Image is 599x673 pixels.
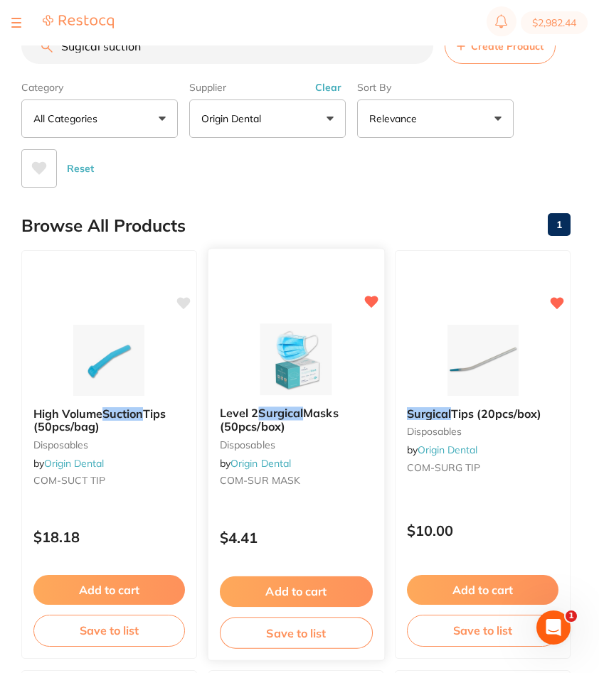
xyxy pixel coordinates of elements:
small: disposables [220,438,373,450]
span: Create Product [471,41,544,52]
button: Save to list [33,615,185,646]
iframe: Intercom live chat [536,610,571,645]
button: Relevance [357,99,514,138]
p: $10.00 [407,522,558,539]
button: Origin Dental [189,99,346,138]
b: High Volume Suction Tips (50pcs/bag) [33,407,185,434]
a: Origin Dental [44,457,104,470]
span: by [407,443,477,456]
button: Add to cart [220,576,373,607]
button: Create Product [445,28,556,64]
span: COM-SUR MASK [220,474,300,487]
span: COM-SUCT TIP [33,474,105,487]
button: Save to list [220,617,373,649]
span: COM-SURG TIP [407,461,480,474]
span: Tips (50pcs/bag) [33,407,166,434]
img: High Volume Suction Tips (50pcs/bag) [63,325,155,396]
input: Search Products [21,28,433,64]
button: All Categories [21,99,178,138]
span: by [33,457,104,470]
label: Supplier [189,81,346,94]
label: Sort By [357,81,514,94]
img: Level 2 Surgical Masks (50pcs/box) [249,323,342,395]
p: $18.18 [33,529,185,545]
p: Relevance [369,112,423,126]
a: Origin Dental [230,457,291,470]
p: Origin Dental [201,112,267,126]
h2: Browse All Products [21,216,186,236]
em: Suction [102,407,143,421]
small: disposables [33,439,185,451]
button: Reset [63,149,98,188]
p: $4.41 [220,529,373,546]
img: Surgical Tips (20pcs/box) [437,325,529,396]
b: Level 2 Surgical Masks (50pcs/box) [220,407,373,433]
em: Surgical [258,406,303,420]
a: Origin Dental [418,443,477,456]
small: disposables [407,426,558,437]
em: Surgical [407,407,451,421]
button: Save to list [407,615,558,646]
button: Add to cart [407,575,558,605]
span: 1 [566,610,577,622]
p: All Categories [33,112,103,126]
img: Restocq Logo [43,14,114,29]
span: High Volume [33,407,102,421]
span: Masks (50pcs/box) [220,406,339,434]
a: 1 [548,210,571,239]
button: Add to cart [33,575,185,605]
a: Restocq Logo [43,14,114,31]
b: Surgical Tips (20pcs/box) [407,407,558,420]
span: by [220,457,291,470]
span: Tips (20pcs/box) [451,407,541,421]
button: $2,982.44 [521,11,588,34]
button: Clear [311,81,346,94]
span: Level 2 [220,406,259,420]
label: Category [21,81,178,94]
